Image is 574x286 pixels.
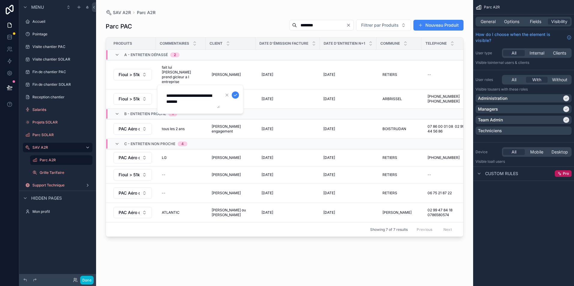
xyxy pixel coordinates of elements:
span: Commentaires [160,41,189,46]
span: [PERSON_NAME] [212,191,241,195]
div: -- [162,191,165,195]
span: BOISTRUDAN [382,127,406,131]
span: [PERSON_NAME] [212,172,241,177]
div: -- [162,172,165,177]
div: -- [427,172,431,177]
h1: Parc PAC [106,22,132,31]
span: Menu [31,4,44,10]
span: Fioul > 51kw [119,172,140,178]
span: [PERSON_NAME] engagement [212,124,249,134]
button: Select Button [113,152,152,163]
span: Filtrer par Produits [361,22,399,28]
span: Telephone [425,41,447,46]
a: Accueil [23,17,92,26]
span: [PERSON_NAME] [382,210,412,215]
a: Parc A2R [30,155,92,165]
label: Reception chantier [32,95,91,100]
span: PAC Aéro ou Géo [119,210,140,216]
span: [DATE] [323,155,335,160]
p: Visible to [476,60,572,65]
button: Done [80,276,94,285]
a: Salariés [23,105,92,115]
span: [DATE] [323,210,335,215]
label: Support Technique [32,183,83,188]
label: Pointage [32,32,91,37]
label: Grille Tarifaire [40,170,91,175]
button: Select Button [113,93,152,105]
label: Parc A2R [40,158,89,162]
span: [PHONE_NUMBER] [427,155,460,160]
span: Parc A2R [484,5,500,10]
span: b - entretien proche [124,112,166,116]
span: [DATE] [261,127,273,131]
span: How do I choose when the element is visible? [476,31,564,43]
span: Date d'émission facture [259,41,308,46]
span: PAC Aéro ou Géo [119,155,140,161]
span: tous les 2 ans [162,127,185,131]
p: Techniciens [478,128,502,134]
span: [DATE] [323,172,335,177]
button: Select Button [356,19,411,31]
span: 02 99 47 84 18 0786580574 [427,208,465,217]
label: SAV A2R [32,145,80,150]
span: [DATE] [261,191,273,195]
span: RETIERS [382,172,397,177]
span: Internal [530,50,544,56]
span: [DATE] [323,191,335,195]
span: c - entretien non proche [124,142,175,146]
p: Visible to [476,87,572,92]
span: General [481,19,496,25]
a: Fin de chantier PAC [23,67,92,77]
span: a - entretien dépassé [124,52,168,57]
a: Projets SOLAR [23,118,92,127]
span: [DATE] [261,72,273,77]
span: [PERSON_NAME] [212,72,241,77]
span: Produits [113,41,132,46]
label: Fin de chantier PAC [32,70,91,74]
p: Team Admin [478,117,503,123]
span: [DATE] [261,210,273,215]
a: Grille Tarifaire [30,168,92,177]
a: Support Technique [23,180,92,190]
div: 1 [172,112,174,116]
span: [PERSON_NAME] [212,155,241,160]
span: RETIERS [382,155,397,160]
span: Fioul > 51kw [119,72,140,78]
button: Nouveau Produit [413,20,464,31]
div: -- [427,72,431,77]
span: Without [552,77,567,83]
span: Showing 7 of 7 results [370,227,408,232]
span: Internal users & clients [491,60,529,65]
span: Desktop [551,149,568,155]
span: All [512,50,516,56]
span: Client [210,41,222,46]
span: All [512,77,516,83]
span: [DATE] [261,172,273,177]
span: [PHONE_NUMBER] [PHONE_NUMBER] [427,94,465,104]
a: Mon profil [23,207,92,216]
span: PAC Aéro ou Géo [119,190,140,196]
span: LG [162,155,167,160]
span: 06 75 21 87 22 [427,191,452,195]
span: fait lui [PERSON_NAME] prend gicleur a l entreprise [162,65,200,84]
span: Custom rules [485,171,518,177]
p: Administration [478,95,507,101]
label: Fin de chantier SOLAR [32,82,91,87]
a: Visite chantier PAC [23,42,92,52]
label: User type [476,51,500,55]
div: 4 [181,142,184,146]
span: 07 86 00 01 08 02 99 44 56 86 [427,124,465,134]
span: [DATE] [323,72,335,77]
span: [DATE] [323,127,335,131]
span: [DATE] [261,155,273,160]
span: With [532,77,541,83]
span: Fioul > 51kw [119,96,140,102]
a: Fin de chantier SOLAR [23,80,92,89]
a: Parc A2R [137,10,156,16]
a: SAV A2R [106,10,131,16]
p: Managers [478,106,498,112]
label: Projets SOLAR [32,120,91,125]
button: Select Button [113,207,152,218]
